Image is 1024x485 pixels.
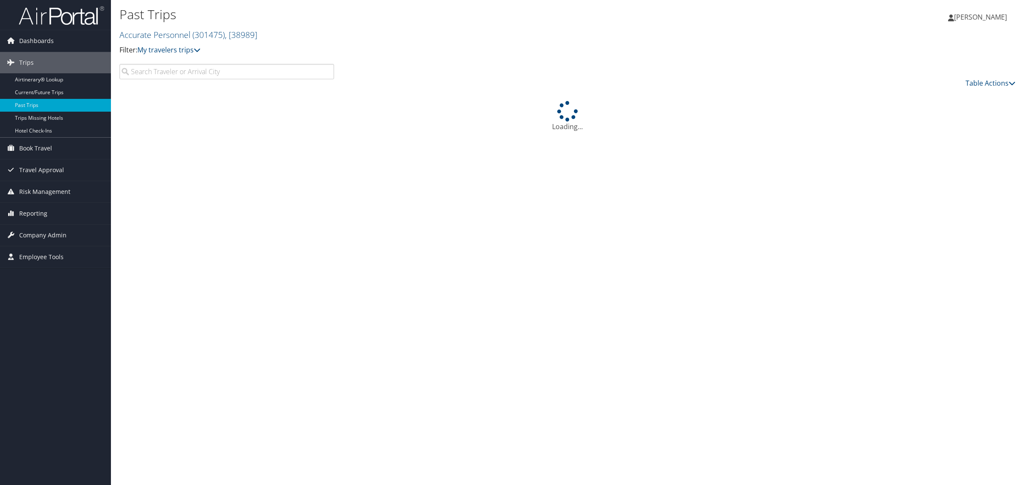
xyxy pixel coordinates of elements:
[119,45,717,56] p: Filter:
[192,29,225,40] span: ( 301475 )
[19,159,64,181] span: Travel Approval
[19,138,52,159] span: Book Travel
[19,246,64,268] span: Employee Tools
[19,52,34,73] span: Trips
[954,12,1007,22] span: [PERSON_NAME]
[966,78,1015,88] a: Table Actions
[137,45,201,55] a: My travelers trips
[948,4,1015,30] a: [PERSON_NAME]
[19,6,104,26] img: airportal-logo.png
[119,6,717,23] h1: Past Trips
[19,181,70,202] span: Risk Management
[119,64,334,79] input: Search Traveler or Arrival City
[225,29,257,40] span: , [ 38989 ]
[19,30,54,52] span: Dashboards
[119,29,257,40] a: Accurate Personnel
[19,225,67,246] span: Company Admin
[19,203,47,224] span: Reporting
[119,101,1015,132] div: Loading...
